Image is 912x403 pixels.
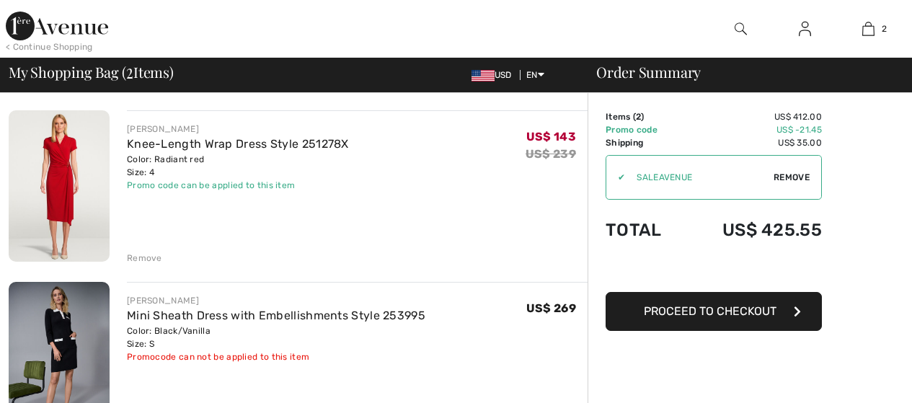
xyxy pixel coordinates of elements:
td: US$ -21.45 [683,123,822,136]
div: Order Summary [579,65,903,79]
td: US$ 412.00 [683,110,822,123]
span: Remove [774,171,810,184]
span: My Shopping Bag ( Items) [9,65,174,79]
td: US$ 425.55 [683,205,822,254]
a: 2 [837,20,900,37]
span: EN [526,70,544,80]
span: 2 [636,112,641,122]
img: search the website [735,20,747,37]
img: My Bag [862,20,875,37]
button: Proceed to Checkout [606,292,822,331]
div: ✔ [606,171,625,184]
td: Items ( ) [606,110,683,123]
s: US$ 239 [526,147,576,161]
div: < Continue Shopping [6,40,93,53]
span: US$ 143 [526,130,576,143]
td: US$ 35.00 [683,136,822,149]
iframe: PayPal [606,254,822,287]
span: 2 [126,61,133,80]
a: Knee-Length Wrap Dress Style 251278X [127,137,349,151]
div: [PERSON_NAME] [127,294,425,307]
input: Promo code [625,156,774,199]
a: Mini Sheath Dress with Embellishments Style 253995 [127,309,425,322]
img: 1ère Avenue [6,12,108,40]
td: Promo code [606,123,683,136]
div: Color: Radiant red Size: 4 [127,153,349,179]
div: Remove [127,252,162,265]
td: Total [606,205,683,254]
img: US Dollar [472,70,495,81]
span: Proceed to Checkout [644,304,776,318]
span: US$ 269 [526,301,576,315]
td: Shipping [606,136,683,149]
div: [PERSON_NAME] [127,123,349,136]
img: Knee-Length Wrap Dress Style 251278X [9,110,110,262]
div: Promocode can not be applied to this item [127,350,425,363]
span: USD [472,70,518,80]
span: 2 [882,22,887,35]
a: Sign In [787,20,823,38]
img: My Info [799,20,811,37]
div: Promo code can be applied to this item [127,179,349,192]
div: Color: Black/Vanilla Size: S [127,324,425,350]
